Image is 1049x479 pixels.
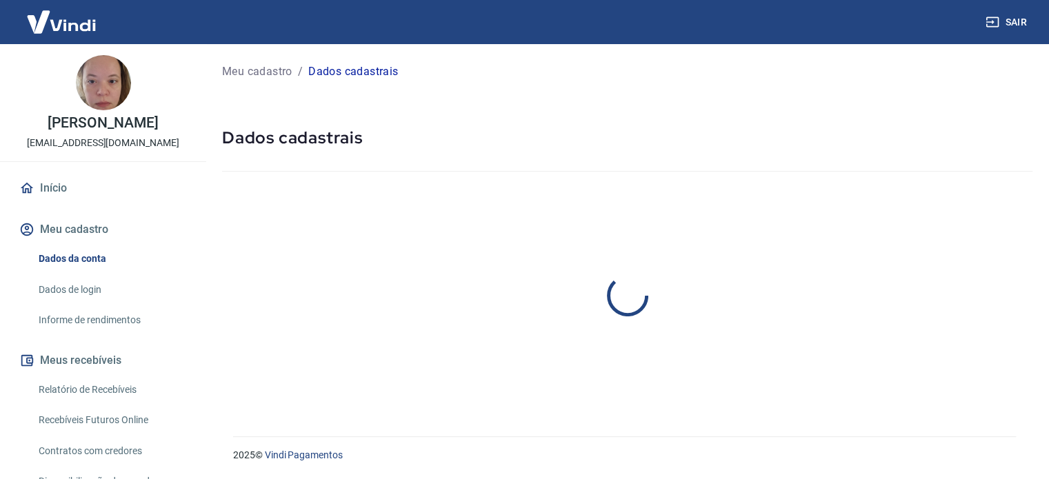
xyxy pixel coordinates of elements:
a: Dados da conta [33,245,190,273]
h5: Dados cadastrais [222,127,1032,149]
a: Dados de login [33,276,190,304]
a: Meu cadastro [222,63,292,80]
img: Vindi [17,1,106,43]
img: 5d99e8ce-aa18-4d96-b7c2-c32b09b92ebf.jpeg [76,55,131,110]
p: 2025 © [233,448,1016,462]
p: [EMAIL_ADDRESS][DOMAIN_NAME] [27,136,179,150]
button: Sair [983,10,1032,35]
p: Dados cadastrais [308,63,398,80]
a: Recebíveis Futuros Online [33,406,190,434]
a: Vindi Pagamentos [265,449,343,460]
a: Início [17,173,190,203]
button: Meu cadastro [17,214,190,245]
a: Relatório de Recebíveis [33,376,190,404]
p: [PERSON_NAME] [48,116,158,130]
a: Informe de rendimentos [33,306,190,334]
p: / [298,63,303,80]
button: Meus recebíveis [17,345,190,376]
a: Contratos com credores [33,437,190,465]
